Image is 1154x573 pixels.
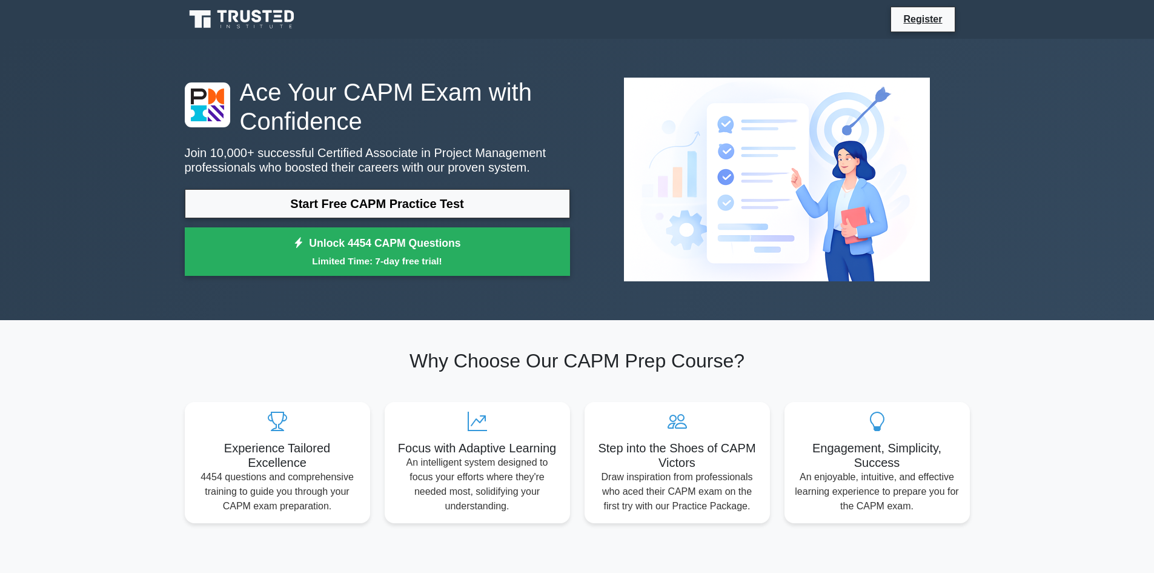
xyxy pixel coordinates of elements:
[896,12,949,27] a: Register
[185,189,570,218] a: Start Free CAPM Practice Test
[200,254,555,268] small: Limited Time: 7-day free trial!
[185,78,570,136] h1: Ace Your CAPM Exam with Confidence
[794,441,960,470] h5: Engagement, Simplicity, Success
[194,441,360,470] h5: Experience Tailored Excellence
[194,470,360,514] p: 4454 questions and comprehensive training to guide you through your CAPM exam preparation.
[185,227,570,276] a: Unlock 4454 CAPM QuestionsLimited Time: 7-day free trial!
[794,470,960,514] p: An enjoyable, intuitive, and effective learning experience to prepare you for the CAPM exam.
[594,441,760,470] h5: Step into the Shoes of CAPM Victors
[594,470,760,514] p: Draw inspiration from professionals who aced their CAPM exam on the first try with our Practice P...
[185,349,970,372] h2: Why Choose Our CAPM Prep Course?
[614,68,940,291] img: Certified Associate in Project Management Preview
[394,441,560,455] h5: Focus with Adaptive Learning
[394,455,560,514] p: An intelligent system designed to focus your efforts where they're needed most, solidifying your ...
[185,146,570,175] p: Join 10,000+ successful Certified Associate in Project Management professionals who boosted their...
